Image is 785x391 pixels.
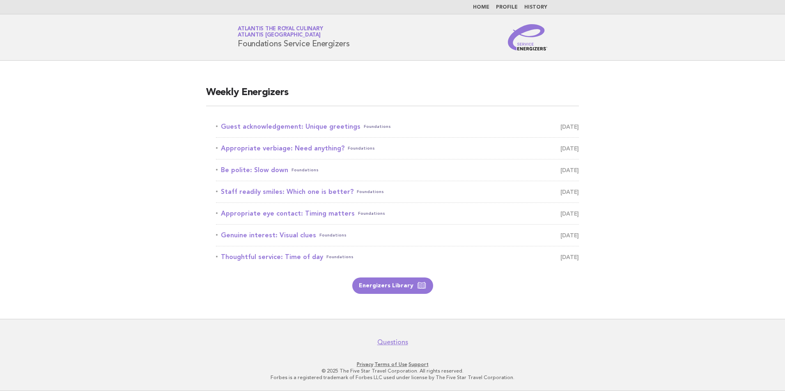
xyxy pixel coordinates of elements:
[352,277,433,294] a: Energizers Library
[216,121,579,132] a: Guest acknowledgement: Unique greetingsFoundations [DATE]
[216,230,579,241] a: Genuine interest: Visual cluesFoundations [DATE]
[206,86,579,106] h2: Weekly Energizers
[524,5,547,10] a: History
[216,208,579,219] a: Appropriate eye contact: Timing mattersFoundations [DATE]
[357,186,384,198] span: Foundations
[216,186,579,198] a: Staff readily smiles: Which one is better?Foundations [DATE]
[560,186,579,198] span: [DATE]
[216,251,579,263] a: Thoughtful service: Time of dayFoundations [DATE]
[238,27,350,48] h1: Foundations Service Energizers
[141,361,644,368] p: · ·
[560,164,579,176] span: [DATE]
[141,374,644,381] p: Forbes is a registered trademark of Forbes LLC used under license by The Five Star Travel Corpora...
[560,230,579,241] span: [DATE]
[496,5,518,10] a: Profile
[473,5,489,10] a: Home
[377,338,408,346] a: Questions
[216,143,579,154] a: Appropriate verbiage: Need anything?Foundations [DATE]
[560,208,579,219] span: [DATE]
[238,33,321,38] span: Atlantis [GEOGRAPHIC_DATA]
[216,164,579,176] a: Be polite: Slow downFoundations [DATE]
[508,24,547,50] img: Service Energizers
[292,164,319,176] span: Foundations
[374,361,407,367] a: Terms of Use
[560,251,579,263] span: [DATE]
[409,361,429,367] a: Support
[141,368,644,374] p: © 2025 The Five Star Travel Corporation. All rights reserved.
[358,208,385,219] span: Foundations
[560,121,579,132] span: [DATE]
[348,143,375,154] span: Foundations
[319,230,347,241] span: Foundations
[238,26,323,38] a: Atlantis the Royal CulinaryAtlantis [GEOGRAPHIC_DATA]
[326,251,353,263] span: Foundations
[364,121,391,132] span: Foundations
[357,361,373,367] a: Privacy
[560,143,579,154] span: [DATE]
